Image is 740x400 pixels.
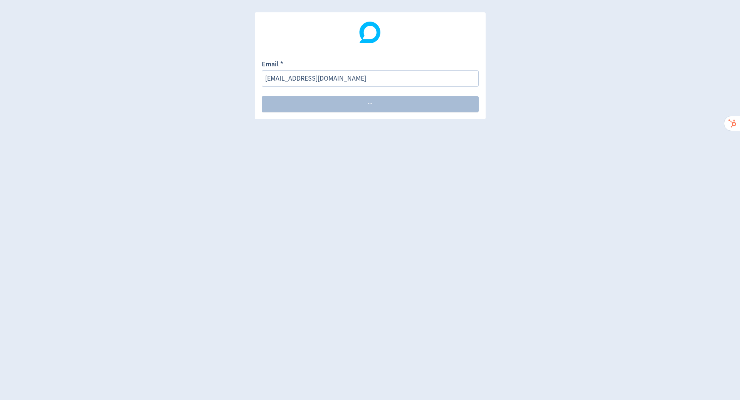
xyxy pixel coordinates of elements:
[371,101,372,108] span: ·
[262,96,479,112] button: ···
[368,101,369,108] span: ·
[359,22,381,43] img: Digivizer Logo
[369,101,371,108] span: ·
[262,59,283,70] label: Email *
